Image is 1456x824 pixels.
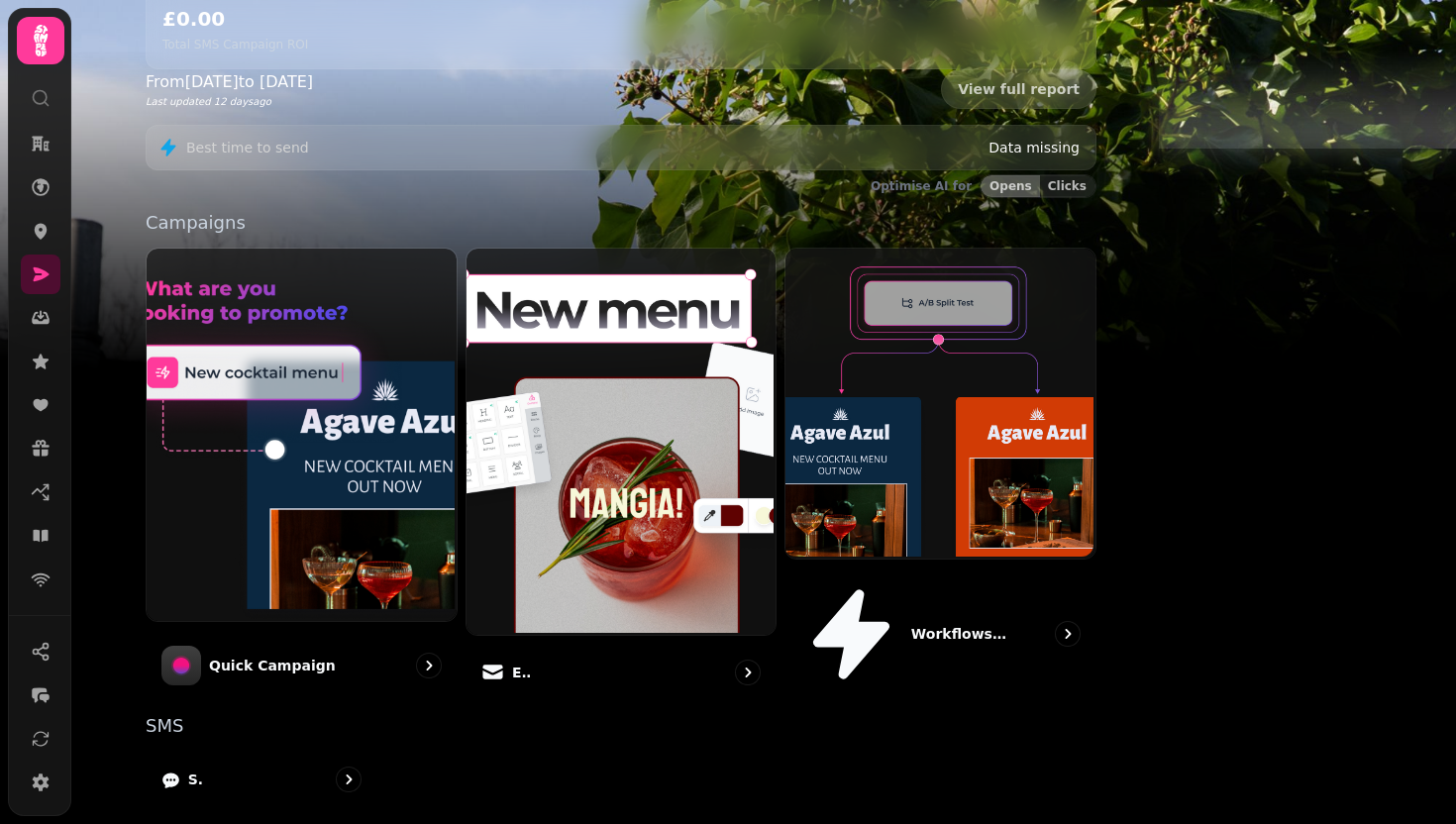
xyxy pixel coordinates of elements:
[145,247,455,619] img: Quick Campaign
[1040,175,1095,197] button: Clicks
[465,247,775,633] img: Email
[146,70,313,94] p: From [DATE] to [DATE]
[512,663,532,682] p: Email
[466,248,778,701] a: EmailEmail
[146,214,1096,232] p: Campaigns
[941,69,1096,109] a: View full report
[738,663,758,682] svg: go to
[146,751,377,808] a: SMS
[911,624,1010,644] p: Workflows (coming soon)
[981,175,1040,197] button: Opens
[162,37,308,52] p: Total SMS Campaign ROI
[1058,624,1078,644] svg: go to
[146,94,313,109] p: Last updated 12 days ago
[339,770,359,789] svg: go to
[784,248,1096,701] a: Workflows (coming soon)Workflows (coming soon)
[989,180,1032,192] span: Opens
[188,770,203,789] p: SMS
[209,656,336,675] p: Quick Campaign
[419,656,439,675] svg: go to
[871,178,972,194] p: Optimise AI for
[162,5,308,33] h2: £0.00
[146,248,458,701] a: Quick CampaignQuick Campaign
[988,138,1080,157] p: Data missing
[1048,180,1087,192] span: Clicks
[146,717,1096,735] p: SMS
[186,138,309,157] p: Best time to send
[783,247,1093,557] img: Workflows (coming soon)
